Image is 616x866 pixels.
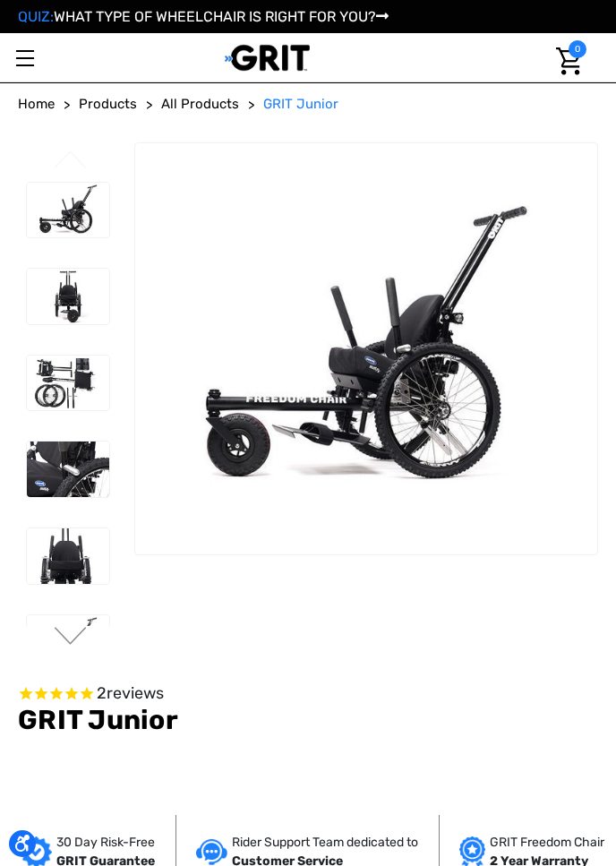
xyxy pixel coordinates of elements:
[161,96,239,112] span: All Products
[569,40,586,58] span: 0
[27,269,109,324] img: GRIT Junior: front view of kid-sized model of GRIT Freedom Chair all terrain wheelchair
[18,704,598,736] h1: GRIT Junior
[263,96,338,112] span: GRIT Junior
[490,833,604,852] p: GRIT Freedom Chair
[27,615,109,671] img: GRIT Junior: GRIT Freedom Chair all terrain wheelchair engineered specifically for kids shown wit...
[27,183,109,238] img: GRIT Junior: GRIT Freedom Chair all terrain wheelchair engineered specifically for kids
[52,150,90,172] button: Go to slide 3 of 3
[18,96,55,112] span: Home
[545,33,586,90] a: Cart with 0 items
[27,356,109,411] img: GRIT Junior: disassembled child-specific GRIT Freedom Chair model with seatback, push handles, fo...
[556,47,582,75] img: Cart
[16,57,34,59] span: Toggle menu
[97,683,164,703] span: 2 reviews
[79,96,137,112] span: Products
[18,684,598,704] span: Rated 5.0 out of 5 stars 2 reviews
[225,44,310,72] img: GRIT All-Terrain Wheelchair and Mobility Equipment
[56,833,155,852] p: 30 Day Risk-Free
[27,528,109,584] img: GRIT Junior: close up front view of pediatric GRIT wheelchair with Invacare Matrx seat, levers, m...
[27,442,109,497] img: GRIT Junior: close up of child-sized GRIT wheelchair with Invacare Matrx seat, levers, and wheels
[18,94,55,115] a: Home
[196,839,227,865] img: Customer service
[232,833,418,852] p: Rider Support Team dedicated to
[161,94,239,115] a: All Products
[107,683,164,703] span: reviews
[18,8,54,25] span: QUIZ:
[79,94,137,115] a: Products
[18,8,389,25] a: QUIZ:WHAT TYPE OF WHEELCHAIR IS RIGHT FOR YOU?
[52,627,90,648] button: Go to slide 2 of 3
[263,94,338,115] a: GRIT Junior
[18,94,598,115] nav: Breadcrumb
